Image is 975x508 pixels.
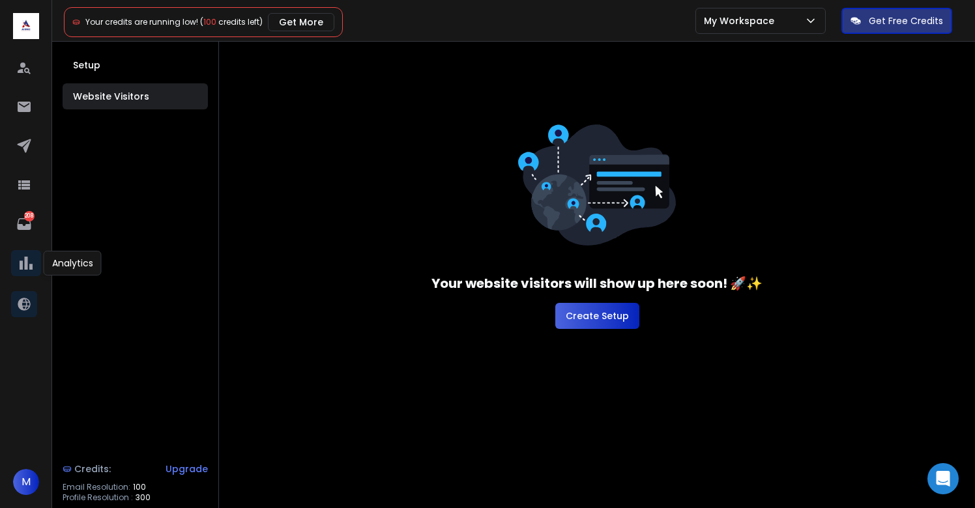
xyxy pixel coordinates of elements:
button: Setup [63,52,208,78]
span: 100 [133,482,146,492]
p: Get Free Credits [869,14,943,27]
h3: Your website visitors will show up here soon! 🚀✨ [431,274,763,292]
div: Upgrade [166,462,208,475]
button: Create Setup [555,303,639,329]
p: 208 [24,211,35,221]
p: Profile Resolution : [63,492,133,503]
button: M [13,469,39,495]
button: Get Free Credits [841,8,952,34]
span: Your credits are running low! [85,16,198,27]
span: 300 [136,492,151,503]
div: Analytics [44,251,102,275]
a: Credits:Upgrade [63,456,208,482]
div: Open Intercom Messenger [927,463,959,494]
button: Get More [268,13,334,31]
button: Website Visitors [63,83,208,109]
p: Email Resolution: [63,482,130,492]
p: My Workspace [704,14,779,27]
span: ( credits left) [200,16,263,27]
span: Credits: [74,462,111,475]
a: 208 [11,211,37,237]
span: 100 [203,16,216,27]
img: logo [13,13,39,39]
